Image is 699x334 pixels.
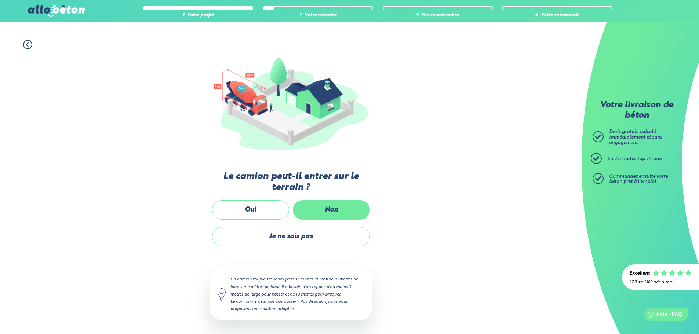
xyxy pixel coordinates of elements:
div: 4. Votre commande [502,13,612,18]
img: allobéton [28,5,84,17]
div: 4.7/5 sur 2300 avis clients [629,280,692,284]
p: Votre livraison de béton [594,100,679,121]
div: Excellent [629,271,650,276]
div: 2. Votre chantier [263,13,373,18]
iframe: Help widget launcher [634,305,691,326]
div: 1. Votre projet [143,13,253,18]
span: Commandez ensuite votre béton prêt à l'emploi [609,174,668,184]
label: Oui [212,200,289,220]
span: En 2 minutes top chrono [607,157,662,161]
div: 3. Vos coordonnées [383,13,493,18]
label: Non [293,200,370,220]
span: Devis gratuit, calculé immédiatement et sans engagement [609,129,662,145]
label: Je ne sais pas [212,227,370,246]
label: Le camion peut-il entrer sur le terrain ? [210,171,372,193]
div: Un camion toupie standard pèse 32 tonnes et mesure 10 mètres de long sur 4 mètres de haut. Il a b... [210,268,372,320]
